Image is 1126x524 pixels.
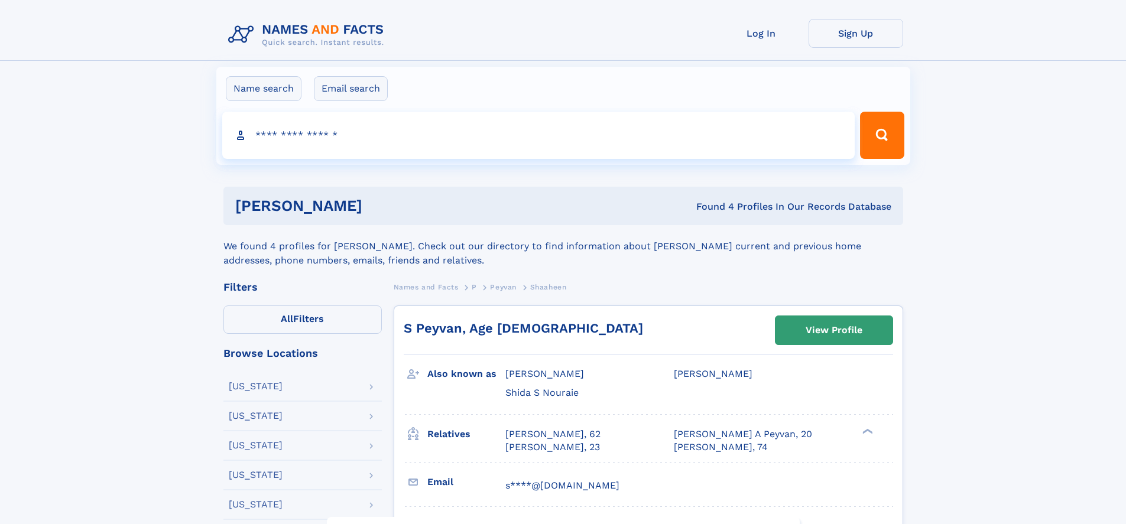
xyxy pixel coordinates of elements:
[472,283,477,291] span: P
[229,500,283,509] div: [US_STATE]
[223,19,394,51] img: Logo Names and Facts
[505,441,600,454] a: [PERSON_NAME], 23
[490,279,517,294] a: Peyvan
[404,321,643,336] a: S Peyvan, Age [DEMOGRAPHIC_DATA]
[809,19,903,48] a: Sign Up
[229,470,283,480] div: [US_STATE]
[394,279,459,294] a: Names and Facts
[674,428,812,441] a: [PERSON_NAME] A Peyvan, 20
[229,411,283,421] div: [US_STATE]
[775,316,893,344] a: View Profile
[530,283,567,291] span: Shaaheen
[860,112,904,159] button: Search Button
[229,441,283,450] div: [US_STATE]
[472,279,477,294] a: P
[222,112,855,159] input: search input
[714,19,809,48] a: Log In
[674,368,752,379] span: [PERSON_NAME]
[427,472,505,492] h3: Email
[229,382,283,391] div: [US_STATE]
[223,282,382,292] div: Filters
[427,364,505,384] h3: Also known as
[223,225,903,268] div: We found 4 profiles for [PERSON_NAME]. Check out our directory to find information about [PERSON_...
[806,317,862,344] div: View Profile
[859,427,874,435] div: ❯
[223,305,382,334] label: Filters
[529,200,891,213] div: Found 4 Profiles In Our Records Database
[314,76,388,101] label: Email search
[235,198,530,213] h1: [PERSON_NAME]
[427,424,505,444] h3: Relatives
[490,283,517,291] span: Peyvan
[505,387,579,398] span: Shida S Nouraie
[505,428,601,441] a: [PERSON_NAME], 62
[281,313,293,324] span: All
[223,348,382,359] div: Browse Locations
[505,368,584,379] span: [PERSON_NAME]
[674,441,768,454] a: [PERSON_NAME], 74
[226,76,301,101] label: Name search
